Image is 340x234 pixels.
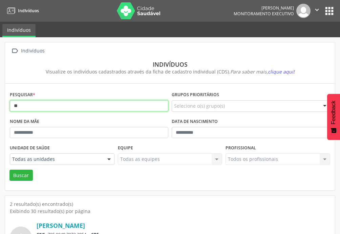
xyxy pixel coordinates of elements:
label: Equipe [118,143,133,153]
span: clique aqui! [268,68,295,75]
label: Data de nascimento [172,116,218,127]
a: [PERSON_NAME] [37,222,85,229]
div: 2 resultado(s) encontrado(s) [10,200,330,208]
a:  Indivíduos [10,46,46,56]
span: Todas as unidades [12,156,101,163]
div: Indivíduos [20,46,46,56]
a: Indivíduos [2,24,36,37]
span: Selecione o(s) grupo(s) [174,102,225,109]
label: Unidade de saúde [10,143,50,153]
button:  [311,4,323,18]
label: Pesquisar [10,90,35,100]
span: Monitoramento Executivo [234,11,294,17]
label: Profissional [226,143,256,153]
div: Visualize os indivíduos cadastrados através da ficha de cadastro individual (CDS). [15,68,325,75]
button: apps [323,5,335,17]
i:  [10,46,20,56]
i: Para saber mais, [230,68,295,75]
div: [PERSON_NAME] [234,5,294,11]
div: Indivíduos [15,61,325,68]
span: Feedback [331,101,337,124]
label: Grupos prioritários [172,90,219,100]
div: Exibindo 30 resultado(s) por página [10,208,330,215]
a: Indivíduos [5,5,39,16]
i:  [313,6,321,14]
label: Nome da mãe [10,116,39,127]
img: img [296,4,311,18]
button: Buscar [9,170,33,181]
span: Indivíduos [18,8,39,14]
button: Feedback - Mostrar pesquisa [327,94,340,140]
